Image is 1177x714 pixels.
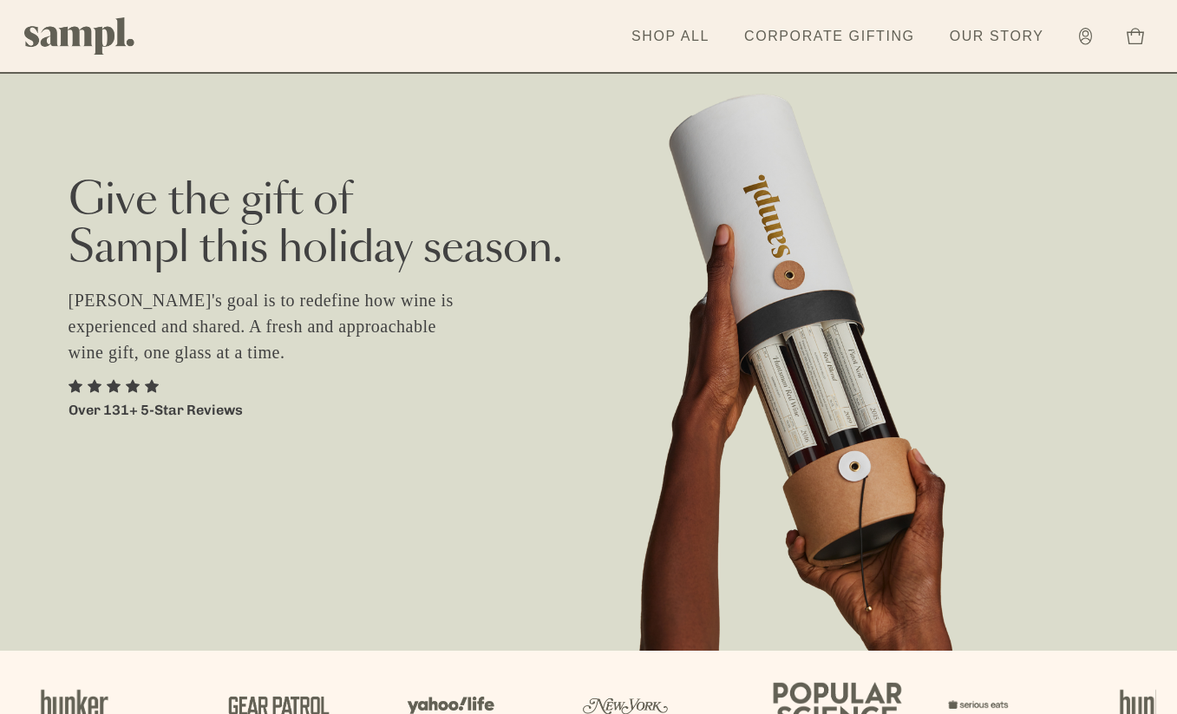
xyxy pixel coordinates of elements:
img: Sampl logo [24,17,135,55]
h2: Give the gift of Sampl this holiday season. [69,178,1109,273]
p: [PERSON_NAME]'s goal is to redefine how wine is experienced and shared. A fresh and approachable ... [69,287,476,365]
a: Shop All [623,17,718,56]
a: Corporate Gifting [736,17,924,56]
a: Our Story [941,17,1053,56]
p: Over 131+ 5-Star Reviews [69,400,243,421]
